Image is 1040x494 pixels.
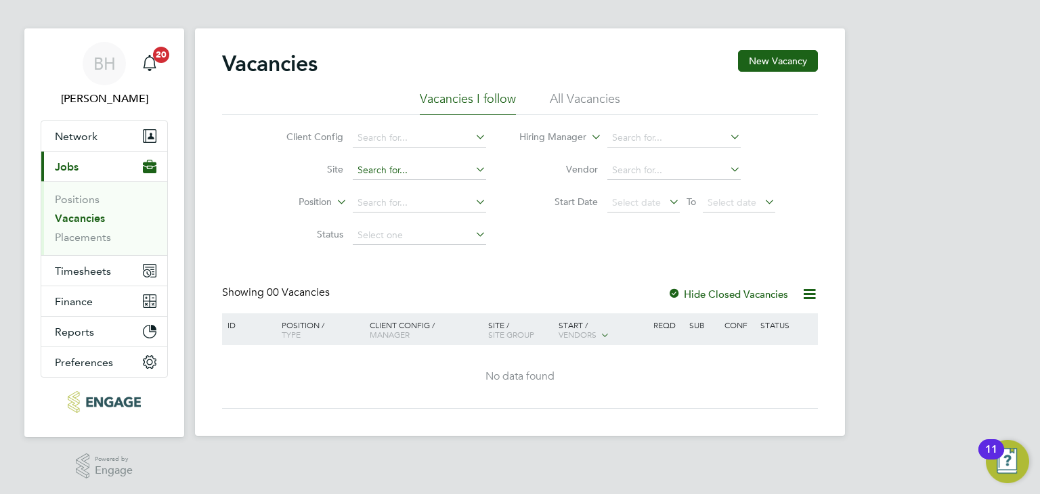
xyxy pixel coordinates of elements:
a: Go to home page [41,391,168,413]
div: Status [757,313,816,336]
input: Search for... [353,129,486,148]
div: Site / [485,313,556,346]
span: Engage [95,465,133,476]
input: Select one [353,226,486,245]
div: Jobs [41,181,167,255]
span: BH [93,55,116,72]
span: Finance [55,295,93,308]
button: Network [41,121,167,151]
div: ID [224,313,272,336]
label: Status [265,228,343,240]
span: Manager [370,329,410,340]
a: BH[PERSON_NAME] [41,42,168,107]
span: Timesheets [55,265,111,277]
button: New Vacancy [738,50,818,72]
label: Hiring Manager [508,131,586,144]
label: Site [265,163,343,175]
span: Reports [55,325,94,338]
span: Powered by [95,453,133,465]
label: Hide Closed Vacancies [668,288,788,300]
button: Timesheets [41,256,167,286]
div: Sub [686,313,721,336]
span: Network [55,130,97,143]
div: 11 [985,449,997,467]
li: All Vacancies [550,91,620,115]
div: Showing [222,286,332,300]
li: Vacancies I follow [420,91,516,115]
span: Vendors [559,329,597,340]
div: Start / [555,313,650,347]
span: 20 [153,47,169,63]
a: Positions [55,193,100,206]
button: Finance [41,286,167,316]
img: northbuildrecruit-logo-retina.png [68,391,140,413]
input: Search for... [353,194,486,212]
div: Conf [721,313,756,336]
span: To [682,193,700,210]
h2: Vacancies [222,50,318,77]
span: Type [282,329,301,340]
nav: Main navigation [24,28,184,437]
button: Preferences [41,347,167,377]
input: Search for... [353,161,486,180]
span: 00 Vacancies [267,286,330,299]
button: Open Resource Center, 11 new notifications [986,440,1029,483]
label: Client Config [265,131,343,143]
a: Powered byEngage [76,453,133,479]
input: Search for... [607,129,741,148]
label: Position [254,196,332,209]
span: Preferences [55,356,113,369]
a: Placements [55,231,111,244]
span: Becky Howley [41,91,168,107]
span: Site Group [488,329,534,340]
span: Select date [708,196,756,208]
div: Position / [272,313,366,346]
div: No data found [224,369,816,384]
div: Client Config / [366,313,485,346]
div: Reqd [650,313,685,336]
a: 20 [136,42,163,85]
label: Vendor [520,163,598,175]
a: Vacancies [55,212,105,225]
input: Search for... [607,161,741,180]
button: Reports [41,317,167,346]
button: Jobs [41,152,167,181]
span: Jobs [55,160,79,173]
span: Select date [612,196,661,208]
label: Start Date [520,196,598,208]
